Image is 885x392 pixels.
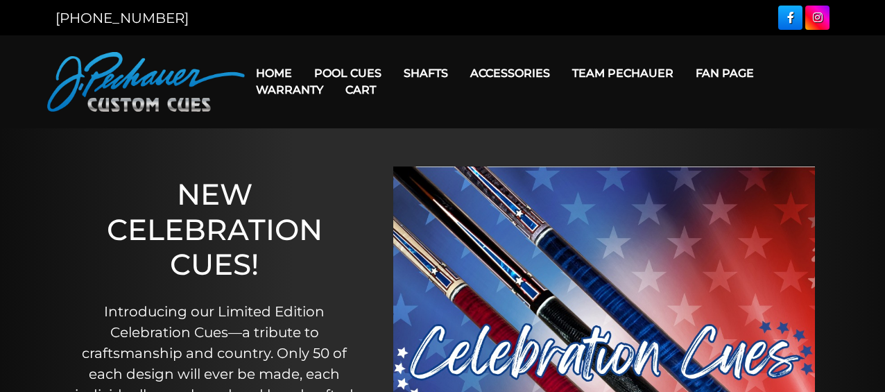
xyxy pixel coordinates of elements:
[303,56,393,91] a: Pool Cues
[47,52,245,112] img: Pechauer Custom Cues
[55,10,189,26] a: [PHONE_NUMBER]
[393,56,459,91] a: Shafts
[74,177,356,282] h1: NEW CELEBRATION CUES!
[685,56,765,91] a: Fan Page
[561,56,685,91] a: Team Pechauer
[245,56,303,91] a: Home
[334,72,387,108] a: Cart
[245,72,334,108] a: Warranty
[459,56,561,91] a: Accessories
